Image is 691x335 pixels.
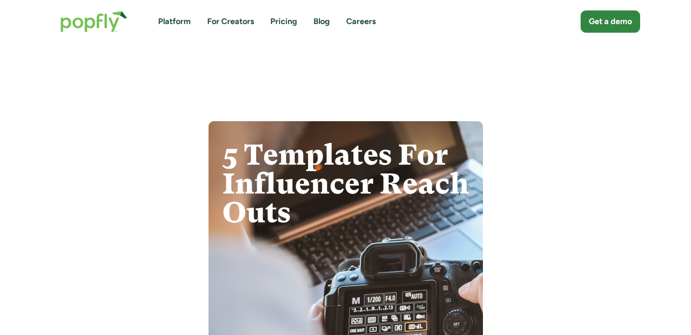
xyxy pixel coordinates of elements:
[270,16,297,27] a: Pricing
[581,10,640,33] a: Get a demo
[313,16,330,27] a: Blog
[589,16,632,27] div: Get a demo
[207,16,254,27] a: For Creators
[346,16,376,27] a: Careers
[158,16,191,27] a: Platform
[51,2,136,41] a: home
